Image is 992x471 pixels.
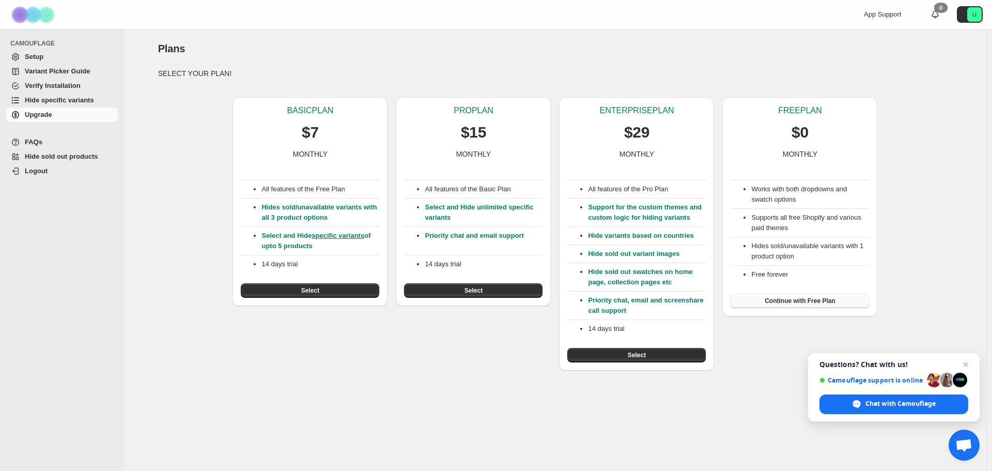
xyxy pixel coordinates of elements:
[751,184,869,205] li: Works with both dropdowns and swatch options
[972,11,977,18] text: U
[425,184,542,194] p: All features of the Basic Plan
[25,53,43,60] span: Setup
[454,105,493,116] p: PRO PLAN
[751,269,869,280] li: Free forever
[287,105,334,116] p: BASIC PLAN
[628,351,646,359] span: Select
[783,149,817,159] p: MONTHLY
[312,232,364,239] a: specific variants
[10,39,119,48] span: CAMOUFLAGE
[751,212,869,233] li: Supports all free Shopify and various paid themes
[25,167,48,175] span: Logout
[293,149,328,159] p: MONTHLY
[8,1,60,29] img: Camouflage
[6,79,118,93] a: Verify Installation
[6,164,118,178] a: Logout
[619,149,654,159] p: MONTHLY
[765,297,835,305] span: Continue with Free Plan
[241,283,379,298] button: Select
[261,202,379,223] p: Hides sold/unavailable variants with all 3 product options
[934,3,948,13] div: 0
[957,6,983,23] button: Avatar with initials U
[865,399,936,408] span: Chat with Camouflage
[25,96,94,104] span: Hide specific variants
[588,249,706,259] p: Hide sold out variant images
[819,394,968,414] span: Chat with Camouflage
[464,286,483,295] span: Select
[6,149,118,164] a: Hide sold out products
[301,286,319,295] span: Select
[778,105,822,116] p: FREE PLAN
[456,149,491,159] p: MONTHLY
[567,348,706,362] button: Select
[25,138,42,146] span: FAQs
[588,267,706,287] p: Hide sold out swatches on home page, collection pages etc
[404,283,542,298] button: Select
[819,360,968,369] span: Questions? Chat with us!
[588,324,706,334] p: 14 days trial
[588,231,706,241] p: Hide variants based on countries
[6,108,118,122] a: Upgrade
[819,376,923,384] span: Camouflage support is online
[6,50,118,64] a: Setup
[158,43,185,54] span: Plans
[6,135,118,149] a: FAQs
[461,122,486,143] p: $15
[792,122,809,143] p: $0
[261,259,379,269] p: 14 days trial
[967,7,982,22] span: Avatar with initials U
[302,122,319,143] p: $7
[751,241,869,262] li: Hides sold/unavailable variants with 1 product option
[588,184,706,194] p: All features of the Pro Plan
[949,430,980,461] a: Open chat
[261,231,379,251] p: Select and Hide of upto 5 products
[6,64,118,79] a: Variant Picker Guide
[599,105,674,116] p: ENTERPRISE PLAN
[864,10,901,18] span: App Support
[731,294,869,308] button: Continue with Free Plan
[425,202,542,223] p: Select and Hide unlimited specific variants
[930,9,940,20] a: 0
[25,111,52,118] span: Upgrade
[425,231,542,251] p: Priority chat and email support
[6,93,118,108] a: Hide specific variants
[25,153,98,160] span: Hide sold out products
[588,295,706,316] p: Priority chat, email and screenshare call support
[25,67,90,75] span: Variant Picker Guide
[425,259,542,269] p: 14 days trial
[261,184,379,194] p: All features of the Free Plan
[624,122,649,143] p: $29
[25,82,81,89] span: Verify Installation
[588,202,706,223] p: Support for the custom themes and custom logic for hiding variants
[158,68,953,79] p: SELECT YOUR PLAN!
